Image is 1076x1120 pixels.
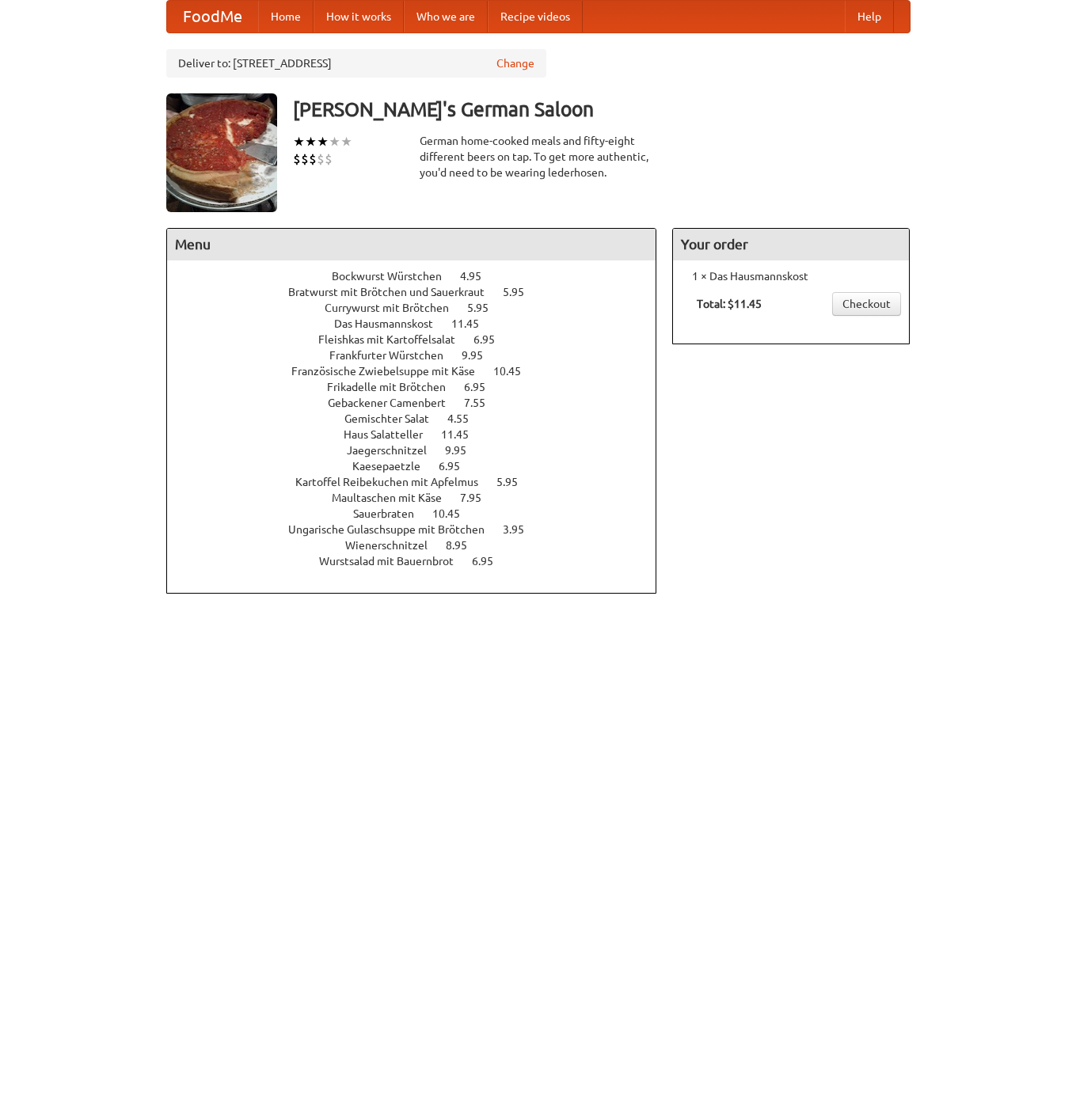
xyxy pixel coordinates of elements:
a: Das Hausmannskost 11.45 [334,317,508,330]
a: Gemischter Salat 4.55 [344,412,498,425]
a: Fleishkas mit Kartoffelsalat 6.95 [318,333,524,346]
span: Wurstsalad mit Bauernbrot [319,555,470,568]
a: Wurstsalad mit Bauernbrot 6.95 [319,555,523,568]
span: Kartoffel Reibekuchen mit Apfelmus [295,476,494,488]
span: 3.95 [503,523,540,536]
a: Jaegerschnitzel 9.95 [347,444,496,457]
li: ★ [305,133,317,150]
a: Frankfurter Würstchen 9.95 [329,349,512,362]
span: 11.45 [441,428,485,441]
span: Currywurst mit Brötchen [325,302,465,314]
span: Gemischter Salat [344,412,445,425]
a: Kartoffel Reibekuchen mit Apfelmus 5.95 [295,476,547,488]
span: Fleishkas mit Kartoffelsalat [318,333,471,346]
span: Sauerbraten [353,507,430,520]
span: 4.55 [447,412,485,425]
span: Bratwurst mit Brötchen und Sauerkraut [288,286,500,298]
h3: [PERSON_NAME]'s German Saloon [293,93,911,125]
span: 9.95 [462,349,499,362]
span: Bockwurst Würstchen [332,270,458,283]
a: Ungarische Gulaschsuppe mit Brötchen 3.95 [288,523,553,536]
span: 5.95 [467,302,504,314]
a: Change [496,55,534,71]
a: Sauerbraten 10.45 [353,507,489,520]
span: Maultaschen mit Käse [332,492,458,504]
a: Checkout [832,292,901,316]
span: Frankfurter Würstchen [329,349,459,362]
span: 7.55 [464,397,501,409]
li: $ [317,150,325,168]
a: Französische Zwiebelsuppe mit Käse 10.45 [291,365,550,378]
a: Haus Salatteller 11.45 [344,428,498,441]
span: Das Hausmannskost [334,317,449,330]
li: $ [301,150,309,168]
span: 7.95 [460,492,497,504]
span: Kaesepaetzle [352,460,436,473]
a: Wienerschnitzel 8.95 [345,539,496,552]
a: Maultaschen mit Käse 7.95 [332,492,511,504]
a: Kaesepaetzle 6.95 [352,460,489,473]
span: 11.45 [451,317,495,330]
b: Total: $11.45 [697,298,762,310]
span: Frikadelle mit Brötchen [327,381,462,393]
a: Gebackener Camenbert 7.55 [328,397,515,409]
span: 5.95 [503,286,540,298]
span: 10.45 [493,365,537,378]
span: 6.95 [439,460,476,473]
a: Recipe videos [488,1,583,32]
span: 9.95 [445,444,482,457]
span: 6.95 [464,381,501,393]
span: Haus Salatteller [344,428,439,441]
a: How it works [314,1,404,32]
span: Gebackener Camenbert [328,397,462,409]
li: $ [309,150,317,168]
a: Currywurst mit Brötchen 5.95 [325,302,518,314]
li: $ [293,150,301,168]
li: ★ [293,133,305,150]
h4: Menu [167,229,656,260]
span: 5.95 [496,476,534,488]
span: Jaegerschnitzel [347,444,443,457]
a: Bockwurst Würstchen 4.95 [332,270,511,283]
span: Wienerschnitzel [345,539,443,552]
li: ★ [329,133,340,150]
a: Frikadelle mit Brötchen 6.95 [327,381,515,393]
a: Help [845,1,894,32]
a: Who we are [404,1,488,32]
span: 4.95 [460,270,497,283]
span: Französische Zwiebelsuppe mit Käse [291,365,491,378]
li: ★ [317,133,329,150]
div: German home-cooked meals and fifty-eight different beers on tap. To get more authentic, you'd nee... [420,133,657,180]
img: angular.jpg [166,93,277,212]
span: 6.95 [473,333,511,346]
h4: Your order [673,229,909,260]
li: $ [325,150,333,168]
span: Ungarische Gulaschsuppe mit Brötchen [288,523,500,536]
li: ★ [340,133,352,150]
li: 1 × Das Hausmannskost [681,268,901,284]
span: 10.45 [432,507,476,520]
a: FoodMe [167,1,258,32]
div: Deliver to: [STREET_ADDRESS] [166,49,546,78]
span: 6.95 [472,555,509,568]
span: 8.95 [446,539,483,552]
a: Home [258,1,314,32]
a: Bratwurst mit Brötchen und Sauerkraut 5.95 [288,286,553,298]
